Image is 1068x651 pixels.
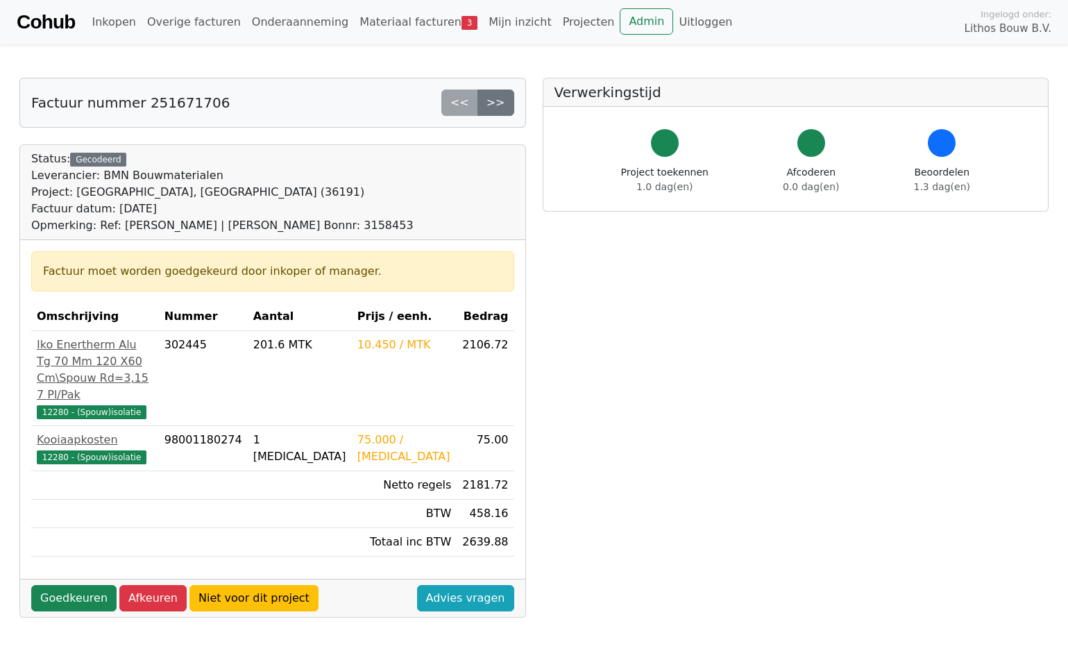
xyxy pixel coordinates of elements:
td: BTW [352,500,457,528]
div: 1 [MEDICAL_DATA] [253,432,346,465]
div: Opmerking: Ref: [PERSON_NAME] | [PERSON_NAME] Bonnr: 3158453 [31,217,414,234]
div: Afcoderen [783,165,839,194]
span: 3 [461,16,477,30]
th: Prijs / eenh. [352,303,457,331]
th: Aantal [248,303,352,331]
a: Uitloggen [673,8,738,36]
div: Status: [31,151,414,234]
td: 2106.72 [457,331,514,426]
a: Advies vragen [417,585,514,611]
td: 75.00 [457,426,514,471]
div: Project: [GEOGRAPHIC_DATA], [GEOGRAPHIC_DATA] (36191) [31,184,414,201]
a: Admin [620,8,673,35]
span: Lithos Bouw B.V. [965,21,1051,37]
a: Afkeuren [119,585,187,611]
div: Kooiaapkosten [37,432,153,448]
div: Gecodeerd [70,153,126,167]
h5: Verwerkingstijd [554,84,1037,101]
span: 12280 - (Spouw)isolatie [37,450,146,464]
div: 75.000 / [MEDICAL_DATA] [357,432,452,465]
td: Netto regels [352,471,457,500]
span: 0.0 dag(en) [783,181,839,192]
a: Cohub [17,6,75,39]
div: Factuur moet worden goedgekeurd door inkoper of manager. [43,263,502,280]
h5: Factuur nummer 251671706 [31,94,230,111]
a: Overige facturen [142,8,246,36]
span: Ingelogd onder: [981,8,1051,21]
a: Materiaal facturen3 [354,8,483,36]
div: Leverancier: BMN Bouwmaterialen [31,167,414,184]
th: Omschrijving [31,303,159,331]
div: Factuur datum: [DATE] [31,201,414,217]
a: Niet voor dit project [189,585,319,611]
span: 12280 - (Spouw)isolatie [37,405,146,419]
div: Beoordelen [914,165,970,194]
a: Mijn inzicht [483,8,557,36]
div: Project toekennen [621,165,709,194]
a: Onderaanneming [246,8,354,36]
td: 302445 [159,331,248,426]
th: Bedrag [457,303,514,331]
td: Totaal inc BTW [352,528,457,557]
td: 98001180274 [159,426,248,471]
a: Projecten [557,8,620,36]
a: Iko Enertherm Alu Tg 70 Mm 120 X60 Cm\Spouw Rd=3,15 7 Pl/Pak12280 - (Spouw)isolatie [37,337,153,420]
div: Iko Enertherm Alu Tg 70 Mm 120 X60 Cm\Spouw Rd=3,15 7 Pl/Pak [37,337,153,403]
div: 10.450 / MTK [357,337,452,353]
span: 1.0 dag(en) [636,181,693,192]
a: >> [477,90,514,116]
td: 2639.88 [457,528,514,557]
a: Kooiaapkosten12280 - (Spouw)isolatie [37,432,153,465]
a: Inkopen [86,8,141,36]
a: Goedkeuren [31,585,117,611]
td: 2181.72 [457,471,514,500]
td: 458.16 [457,500,514,528]
span: 1.3 dag(en) [914,181,970,192]
th: Nummer [159,303,248,331]
div: 201.6 MTK [253,337,346,353]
